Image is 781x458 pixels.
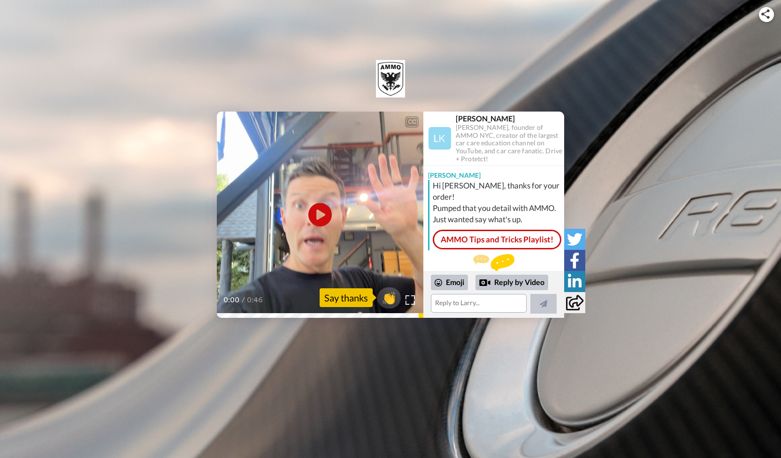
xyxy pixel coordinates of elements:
[479,277,490,288] div: Reply by Video
[320,288,373,307] div: Say thanks
[406,295,415,305] img: Full screen
[377,287,401,308] button: 👏
[423,166,564,180] div: [PERSON_NAME]
[433,230,561,249] a: AMMO Tips and Tricks Playlist!
[242,294,245,306] span: /
[433,180,562,225] div: Hi [PERSON_NAME], thanks for your order! Pumped that you detail with AMMO. Just wanted say what's...
[377,290,401,305] span: 👏
[247,294,263,306] span: 0:46
[376,60,405,98] img: logo
[431,275,468,290] div: Emoji
[456,124,564,163] div: [PERSON_NAME], founder of AMMO NYC, creator of the largest car care education channel on YouTube,...
[223,294,240,306] span: 0:00
[761,9,770,19] img: ic_share.svg
[473,254,514,273] img: message.svg
[429,127,451,150] img: Profile Image
[406,117,418,127] div: CC
[456,114,564,123] div: [PERSON_NAME]
[475,275,548,291] div: Reply by Video
[423,254,564,288] div: Send [PERSON_NAME] a reply.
